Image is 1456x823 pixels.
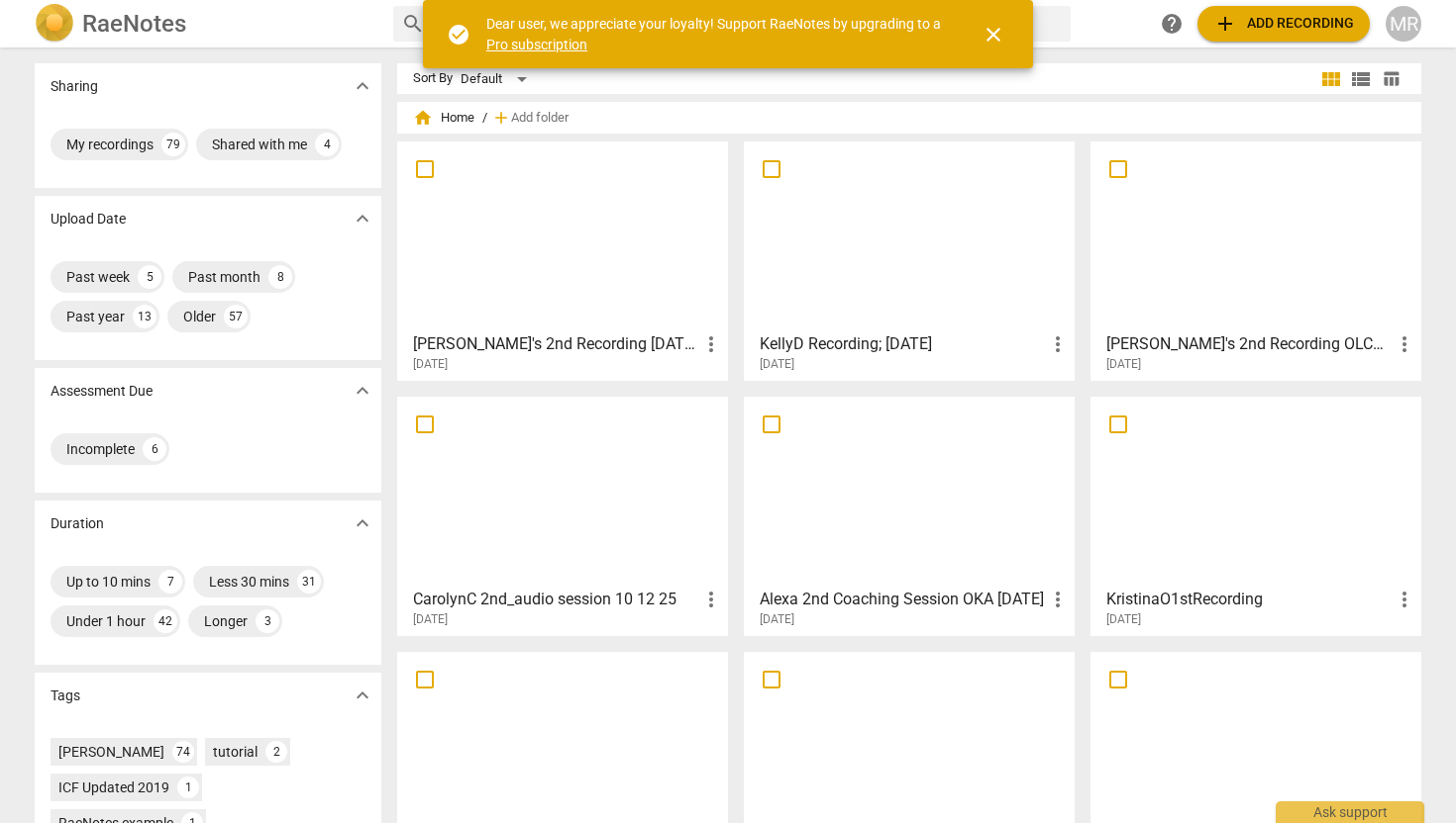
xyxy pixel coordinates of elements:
[66,611,146,631] div: Under 1 hour
[1160,12,1184,36] span: help
[348,681,377,710] button: Show more
[51,381,153,402] p: Assessment Due
[351,74,374,98] span: expand_more
[133,305,156,328] div: 13
[760,332,1046,356] h3: KellyD Recording; Oct 13 2025
[1276,801,1424,823] div: Ask support
[1106,588,1393,611] h3: KristinaO1stRecording
[1393,588,1416,611] span: more_vert
[1349,67,1373,91] span: view_list
[1346,64,1376,94] button: List view
[1046,332,1070,356] span: more_vert
[486,37,587,52] a: Pro subscription
[760,356,794,373] span: [DATE]
[315,133,339,156] div: 4
[413,332,699,356] h3: Hassan's 2nd Recording Oct 2025 OLCC
[204,611,248,631] div: Longer
[265,741,287,763] div: 2
[224,305,248,328] div: 57
[413,611,448,628] span: [DATE]
[699,332,723,356] span: more_vert
[348,71,377,101] button: Show more
[268,265,292,289] div: 8
[413,356,448,373] span: [DATE]
[66,135,154,154] div: My recordings
[297,570,321,594] div: 31
[1213,12,1237,36] span: add
[51,513,104,534] p: Duration
[51,76,98,97] p: Sharing
[413,588,699,611] h3: CarolynC 2nd_audio session 10 12 25
[486,14,946,54] div: Dear user, we appreciate your loyalty! Support RaeNotes by upgrading to a
[1197,6,1370,42] button: Upload
[154,609,177,633] div: 42
[351,684,374,707] span: expand_more
[413,71,453,86] div: Sort By
[51,209,126,229] p: Upload Date
[751,404,1068,627] a: Alexa 2nd Coaching Session OKA [DATE][DATE]
[1316,64,1346,94] button: Tile view
[413,108,474,128] span: Home
[751,148,1068,372] a: KellyD Recording; [DATE][DATE]
[401,12,425,36] span: search
[404,404,721,627] a: CarolynC 2nd_audio session 10 12 25[DATE]
[213,742,258,762] div: tutorial
[760,588,1046,611] h3: Alexa 2nd Coaching Session OKA 10-10-2025
[58,777,169,797] div: ICF Updated 2019
[1106,611,1141,628] span: [DATE]
[35,4,74,44] img: Logo
[351,379,374,403] span: expand_more
[447,23,470,46] span: check_circle
[66,572,151,592] div: Up to 10 mins
[1386,6,1421,42] button: MR
[1213,12,1354,36] span: Add recording
[138,265,161,289] div: 5
[348,508,377,538] button: Show more
[699,588,723,611] span: more_vert
[404,148,721,372] a: [PERSON_NAME]'s 2nd Recording [DATE] OLCC[DATE]
[188,267,260,287] div: Past month
[58,742,164,762] div: [PERSON_NAME]
[177,777,199,798] div: 1
[491,108,511,128] span: add
[1046,588,1070,611] span: more_vert
[348,376,377,406] button: Show more
[461,63,534,95] div: Default
[1319,67,1343,91] span: view_module
[351,207,374,230] span: expand_more
[982,23,1005,46] span: close
[1154,6,1190,42] a: Help
[482,111,487,126] span: /
[143,437,166,461] div: 6
[161,133,185,156] div: 79
[158,570,182,594] div: 7
[1382,69,1401,88] span: table_chart
[212,135,307,154] div: Shared with me
[1106,356,1141,373] span: [DATE]
[66,439,135,459] div: Incomplete
[82,10,186,38] h2: RaeNotes
[348,204,377,233] button: Show more
[760,611,794,628] span: [DATE]
[35,4,377,44] a: LogoRaeNotes
[183,307,216,326] div: Older
[172,741,194,763] div: 74
[66,307,125,326] div: Past year
[351,511,374,535] span: expand_more
[1393,332,1416,356] span: more_vert
[1097,404,1414,627] a: KristinaO1stRecording[DATE]
[66,267,130,287] div: Past week
[970,11,1017,58] button: Close
[511,111,569,126] span: Add folder
[413,108,433,128] span: home
[1106,332,1393,356] h3: Kristina's 2nd Recording OLCC Oct 2025
[256,609,279,633] div: 3
[209,572,289,592] div: Less 30 mins
[1376,64,1405,94] button: Table view
[1097,148,1414,372] a: [PERSON_NAME]'s 2nd Recording OLCC [DATE][DATE]
[51,686,80,706] p: Tags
